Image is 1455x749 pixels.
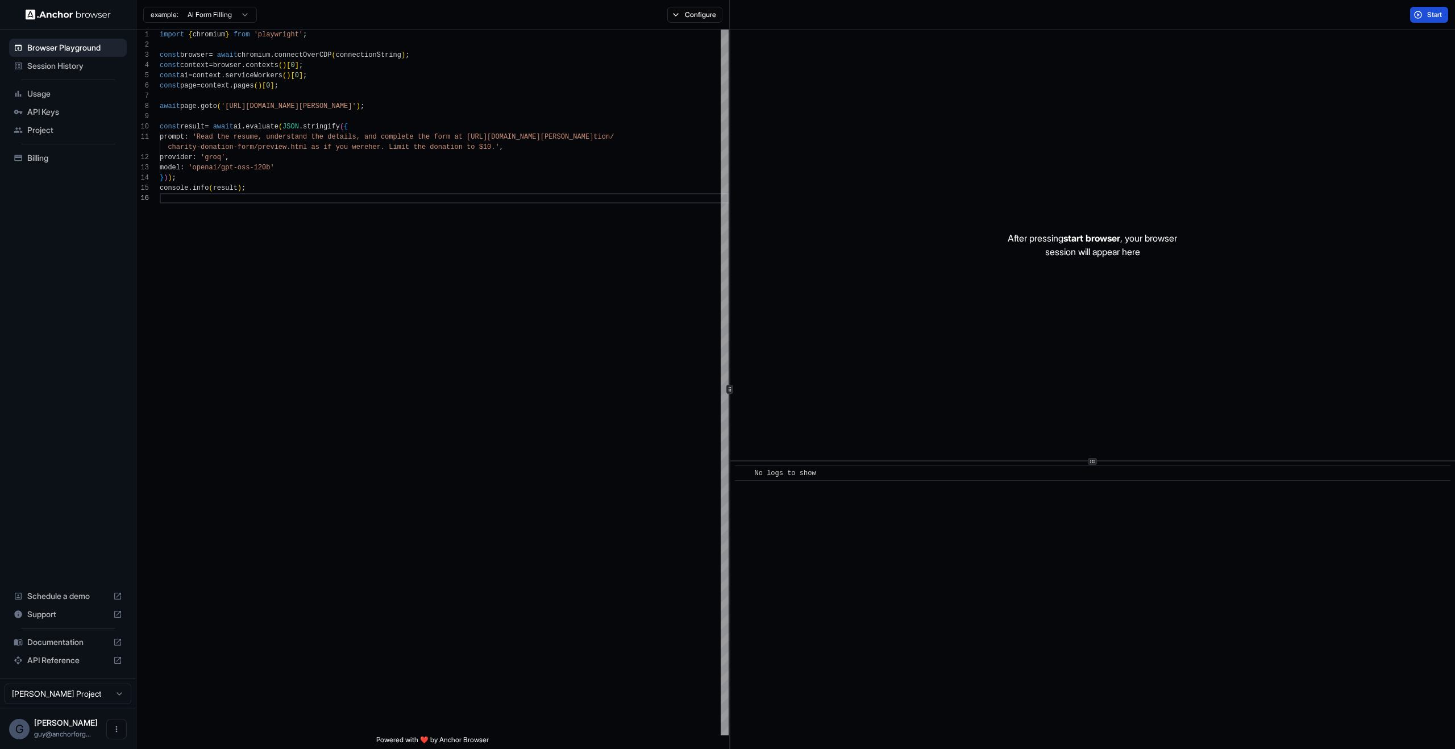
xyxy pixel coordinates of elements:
[27,124,122,136] span: Project
[197,82,201,90] span: =
[136,193,149,203] div: 16
[234,31,250,39] span: from
[9,121,127,139] div: Project
[368,143,499,151] span: her. Limit the donation to $10.'
[160,164,180,172] span: model
[275,51,332,59] span: connectOverCDP
[136,60,149,70] div: 4
[344,123,348,131] span: {
[221,72,225,80] span: .
[500,143,504,151] span: ,
[160,72,180,80] span: const
[303,72,307,80] span: ;
[180,164,184,172] span: :
[225,153,229,161] span: ,
[27,655,109,666] span: API Reference
[282,61,286,69] span: )
[160,174,164,182] span: }
[201,102,217,110] span: goto
[356,102,360,110] span: )
[9,633,127,651] div: Documentation
[221,102,356,110] span: '[URL][DOMAIN_NAME][PERSON_NAME]'
[667,7,722,23] button: Configure
[188,72,192,80] span: =
[238,184,242,192] span: )
[9,719,30,739] div: G
[242,123,246,131] span: .
[278,123,282,131] span: (
[136,50,149,60] div: 3
[741,468,746,479] span: ​
[238,51,271,59] span: chromium
[160,123,180,131] span: const
[209,61,213,69] span: =
[242,61,246,69] span: .
[193,72,221,80] span: context
[136,70,149,81] div: 5
[299,61,303,69] span: ;
[180,102,197,110] span: page
[213,123,234,131] span: await
[209,51,213,59] span: =
[136,163,149,173] div: 13
[290,72,294,80] span: [
[9,605,127,623] div: Support
[136,183,149,193] div: 15
[282,72,286,80] span: (
[332,51,336,59] span: (
[193,153,197,161] span: :
[160,133,184,141] span: prompt
[258,82,262,90] span: )
[136,132,149,142] div: 11
[217,102,221,110] span: (
[254,82,258,90] span: (
[106,719,127,739] button: Open menu
[286,61,290,69] span: [
[336,51,401,59] span: connectionString
[193,133,397,141] span: 'Read the resume, understand the details, and comp
[278,61,282,69] span: (
[27,590,109,602] span: Schedule a demo
[1410,7,1448,23] button: Start
[164,174,168,182] span: )
[9,587,127,605] div: Schedule a demo
[225,31,229,39] span: }
[136,101,149,111] div: 8
[9,651,127,669] div: API Reference
[180,123,205,131] span: result
[376,735,489,749] span: Powered with ❤️ by Anchor Browser
[340,123,344,131] span: (
[136,30,149,40] div: 1
[136,122,149,132] div: 10
[197,102,201,110] span: .
[405,51,409,59] span: ;
[755,469,816,477] span: No logs to show
[242,184,246,192] span: ;
[1063,232,1120,244] span: start browser
[266,82,270,90] span: 0
[160,102,180,110] span: await
[225,72,282,80] span: serviceWorkers
[303,123,340,131] span: stringify
[168,143,368,151] span: charity-donation-form/preview.html as if you were
[201,153,225,161] span: 'groq'
[246,123,278,131] span: evaluate
[180,82,197,90] span: page
[254,31,303,39] span: 'playwright'
[270,82,274,90] span: ]
[27,106,122,118] span: API Keys
[9,39,127,57] div: Browser Playground
[193,184,209,192] span: info
[9,103,127,121] div: API Keys
[270,51,274,59] span: .
[160,184,188,192] span: console
[26,9,111,20] img: Anchor Logo
[360,102,364,110] span: ;
[168,174,172,182] span: )
[229,82,233,90] span: .
[160,82,180,90] span: const
[593,133,614,141] span: tion/
[9,149,127,167] div: Billing
[213,61,242,69] span: browser
[160,31,184,39] span: import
